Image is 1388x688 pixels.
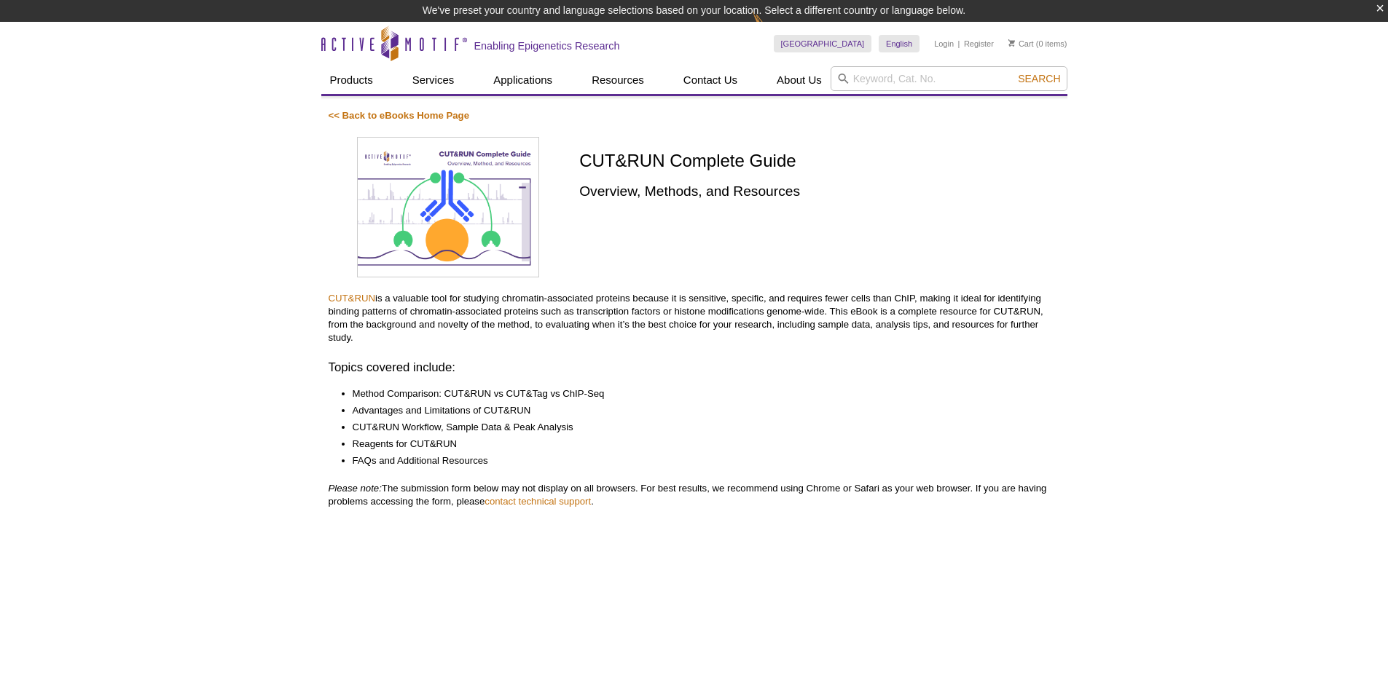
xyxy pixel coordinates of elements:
li: Reagents for CUT&RUN [353,438,1046,451]
a: contact technical support [485,496,591,507]
li: (0 items) [1008,35,1067,52]
h3: Topics covered include: [329,359,1060,376]
a: << Back to eBooks Home Page [329,110,470,121]
input: Keyword, Cat. No. [831,66,1067,91]
h2: Enabling Epigenetics Research [474,39,620,52]
a: Services [404,66,463,94]
h1: CUT&RUN Complete Guide [579,151,1059,173]
a: Login [934,39,954,49]
img: Change Here [753,11,791,45]
img: Your Cart [1008,39,1015,47]
li: CUT&RUN Workflow, Sample Data & Peak Analysis [353,421,1046,434]
a: Cart [1008,39,1034,49]
a: Resources [583,66,653,94]
h2: Overview, Methods, and Resources [579,181,1059,201]
a: Register [964,39,994,49]
li: Method Comparison: CUT&RUN vs CUT&Tag vs ChIP-Seq [353,387,1046,400]
a: CUT&RUN [329,293,375,304]
a: Contact Us [675,66,746,94]
img: Epigenetics of Aging eBook [357,137,539,278]
button: Search [1013,72,1064,85]
li: Advantages and Limitations of CUT&RUN [353,404,1046,417]
p: is a valuable tool for studying chromatin-associated proteins because it is sensitive, specific, ... [329,292,1060,344]
li: FAQs and Additional Resources [353,454,1046,467]
a: Applications [485,66,561,94]
span: Search [1018,73,1060,84]
p: The submission form below may not display on all browsers. For best results, we recommend using C... [329,482,1060,508]
li: | [958,35,960,52]
a: [GEOGRAPHIC_DATA] [774,35,872,52]
a: Products [321,66,382,94]
a: About Us [768,66,831,94]
em: Please note: [329,483,382,494]
a: English [879,35,920,52]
